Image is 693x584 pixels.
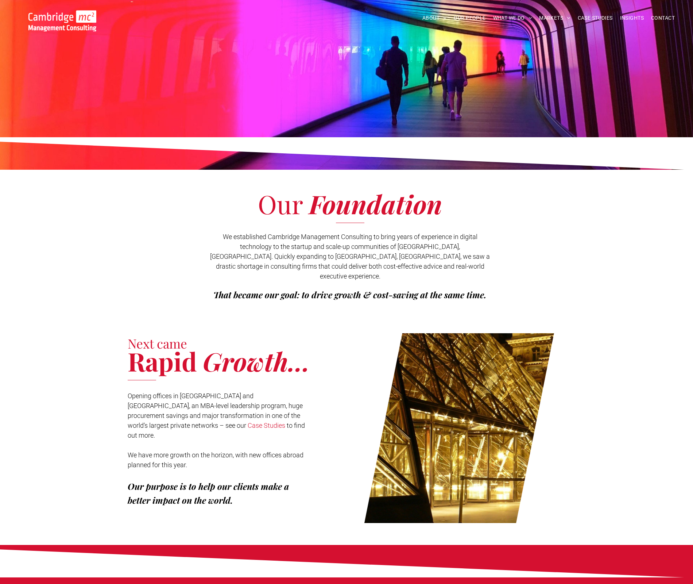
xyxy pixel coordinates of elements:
[213,289,487,300] span: That became our goal: to drive growth & cost-saving at the same time.
[309,187,442,221] span: Foundation
[616,12,647,24] a: INSIGHTS
[647,12,678,24] a: CONTACT
[28,10,96,31] img: Go to Homepage
[128,480,289,506] span: Our purpose is to help our clients make a better impact on the world.
[535,12,574,24] a: MARKETS
[258,187,303,221] span: Our
[248,422,285,429] a: Case Studies
[128,344,197,378] span: Rapid
[203,344,310,378] span: Growth...
[210,233,490,280] span: We established Cambridge Management Consulting to bring years of experience in digital technology...
[489,12,536,24] a: WHAT WE DO
[128,422,305,439] span: to find out more.
[574,12,616,24] a: CASE STUDIES
[128,335,187,352] span: Next came
[450,12,489,24] a: OUR PEOPLE
[128,451,303,469] span: We have more growth on the horizon, with new offices abroad planned for this year.
[128,392,303,429] span: Opening offices in [GEOGRAPHIC_DATA] and [GEOGRAPHIC_DATA], an MBA-level leadership program, huge...
[419,12,450,24] a: ABOUT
